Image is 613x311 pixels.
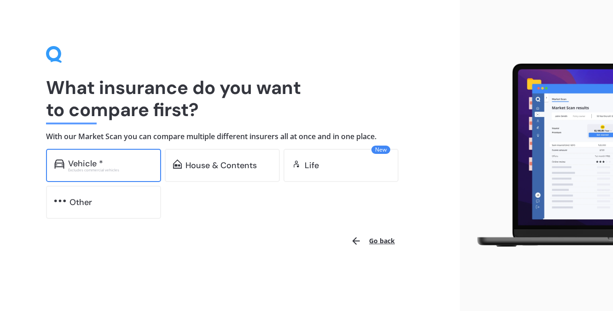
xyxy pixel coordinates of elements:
h4: With our Market Scan you can compare multiple different insurers all at once and in one place. [46,132,414,141]
span: New [371,146,390,154]
div: Vehicle * [68,159,103,168]
div: House & Contents [185,161,257,170]
h1: What insurance do you want to compare first? [46,76,414,121]
div: Excludes commercial vehicles [68,168,153,172]
img: home-and-contents.b802091223b8502ef2dd.svg [173,159,182,169]
img: car.f15378c7a67c060ca3f3.svg [54,159,64,169]
img: life.f720d6a2d7cdcd3ad642.svg [292,159,301,169]
button: Go back [345,230,400,252]
div: Other [69,198,92,207]
div: Life [305,161,319,170]
img: other.81dba5aafe580aa69f38.svg [54,196,66,205]
img: laptop.webp [467,59,613,251]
